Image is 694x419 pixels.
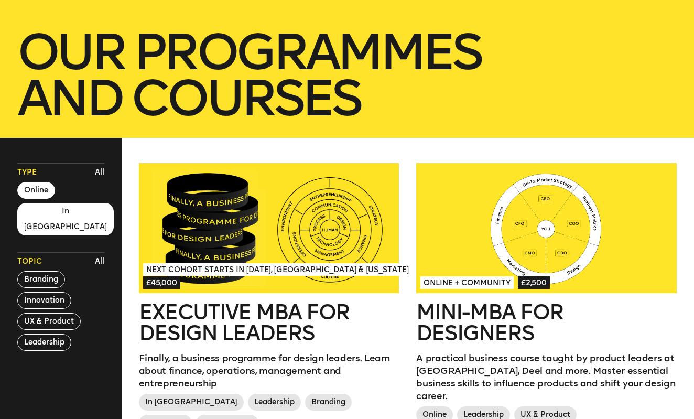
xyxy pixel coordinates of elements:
span: Branding [305,394,352,411]
span: Topic [17,256,42,267]
button: Innovation [17,292,71,309]
h2: Mini-MBA for Designers [416,302,677,343]
button: UX & Product [17,313,81,330]
span: Leadership [248,394,301,411]
p: A practical business course taught by product leaders at [GEOGRAPHIC_DATA], Deel and more. Master... [416,352,677,402]
button: Leadership [17,334,71,351]
span: £2,500 [518,276,550,289]
button: Branding [17,271,65,288]
span: Next Cohort Starts in [DATE], [GEOGRAPHIC_DATA] & [US_STATE] [143,263,412,276]
button: All [92,254,107,270]
p: Finally, a business programme for design leaders. Learn about finance, operations, management and... [139,352,399,390]
span: Type [17,167,37,178]
h2: Executive MBA for Design Leaders [139,302,399,343]
span: Online + Community [420,276,514,289]
button: In [GEOGRAPHIC_DATA] [17,203,114,235]
button: All [92,165,107,180]
span: In [GEOGRAPHIC_DATA] [139,394,244,411]
button: Online [17,182,55,199]
h1: our Programmes and courses [17,29,677,121]
span: £45,000 [143,276,180,289]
